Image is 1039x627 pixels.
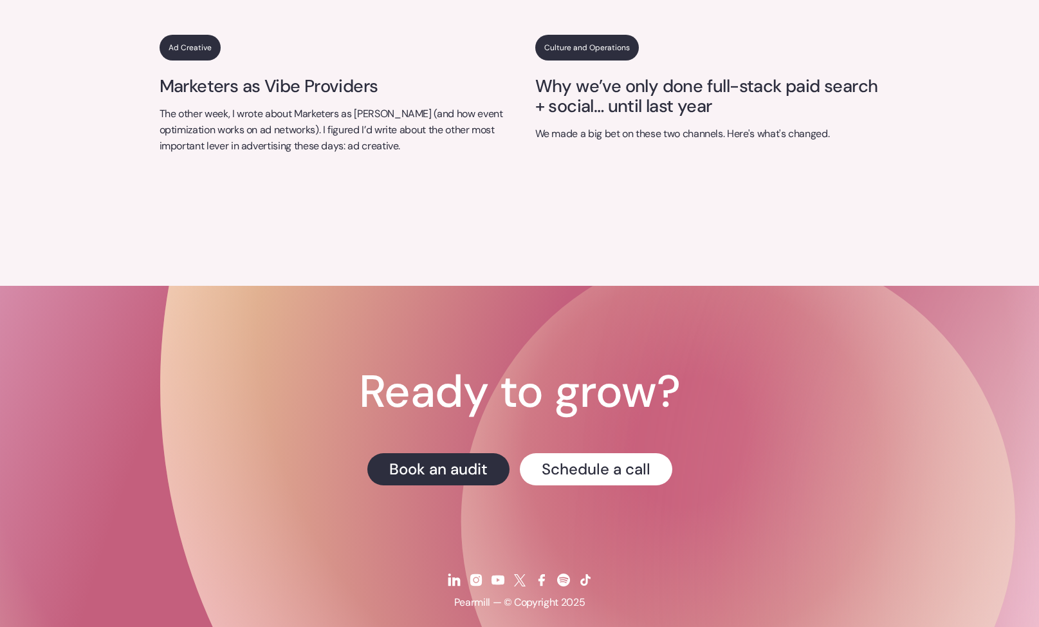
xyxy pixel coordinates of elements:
a: Marketers as Vibe Providers [160,76,504,96]
a: Spotify icon [554,564,573,596]
a: Book an audit [367,453,510,485]
img: Facebook icon [534,572,549,588]
a: Youtube icon [488,564,508,596]
a: Facebook icon [532,564,551,596]
a: Schedule a call [520,453,672,485]
img: Instagram icon [468,572,484,588]
p: We made a big bet on these two channels. Here's what's changed. [535,126,880,142]
a: Culture and Operations [535,35,639,61]
img: Tiktok icon [578,572,593,588]
a: Linkedin icon [445,564,464,596]
img: Spotify icon [556,572,571,588]
a: Tiktok icon [576,564,595,596]
img: Youtube icon [490,572,506,588]
img: Linkedin icon [446,572,462,588]
h1: Ready to grow? [359,370,680,415]
p: Pearmill — © Copyright 2025 [454,596,585,610]
a: Ad Creative [160,35,221,61]
a: Instagram icon [466,564,486,596]
p: The other week, I wrote about Marketers as [PERSON_NAME] (and how event optimization works on ad ... [160,106,504,154]
a: Why we’ve only done full-stack paid search + social… until last year [535,76,880,117]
